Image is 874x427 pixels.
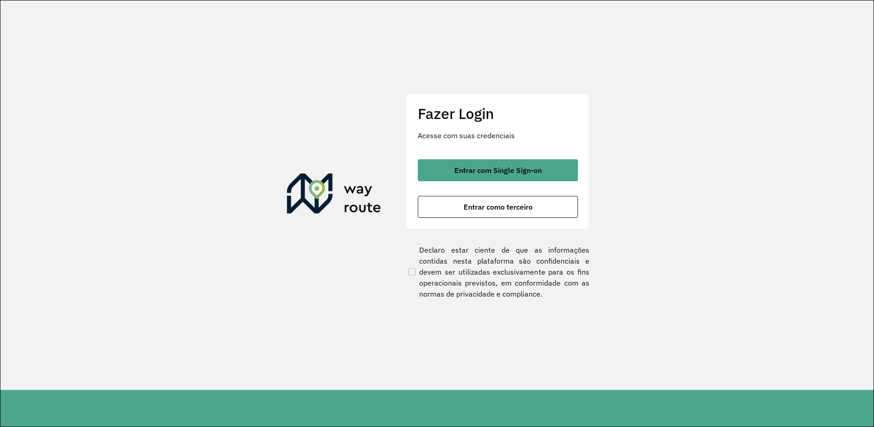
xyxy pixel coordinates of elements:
button: button [418,196,578,218]
img: Roteirizador AmbevTech [287,173,381,217]
label: Declaro estar ciente de que as informações contidas nesta plataforma são confidenciais e devem se... [406,244,589,299]
span: Entrar com Single Sign-on [454,167,542,174]
span: Entrar como terceiro [464,203,533,211]
button: button [418,159,578,181]
h2: Fazer Login [418,105,578,122]
p: Acesse com suas credenciais [418,130,578,141]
